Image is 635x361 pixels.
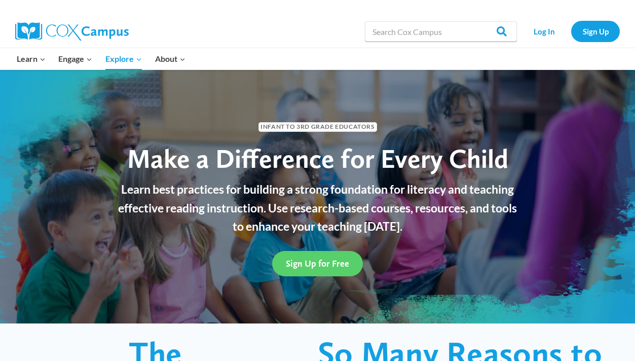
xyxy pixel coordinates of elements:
span: Learn [17,52,46,65]
p: Learn best practices for building a strong foundation for literacy and teaching effective reading... [113,180,523,236]
nav: Secondary Navigation [522,21,620,42]
img: Cox Campus [15,22,129,41]
span: Sign Up for Free [286,258,349,269]
input: Search Cox Campus [365,21,517,42]
a: Sign Up [571,21,620,42]
nav: Primary Navigation [10,48,192,69]
span: Make a Difference for Every Child [127,142,508,174]
span: About [155,52,185,65]
a: Sign Up for Free [272,251,363,276]
span: Explore [105,52,142,65]
span: Infant to 3rd Grade Educators [258,122,377,132]
span: Engage [58,52,92,65]
a: Log In [522,21,566,42]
